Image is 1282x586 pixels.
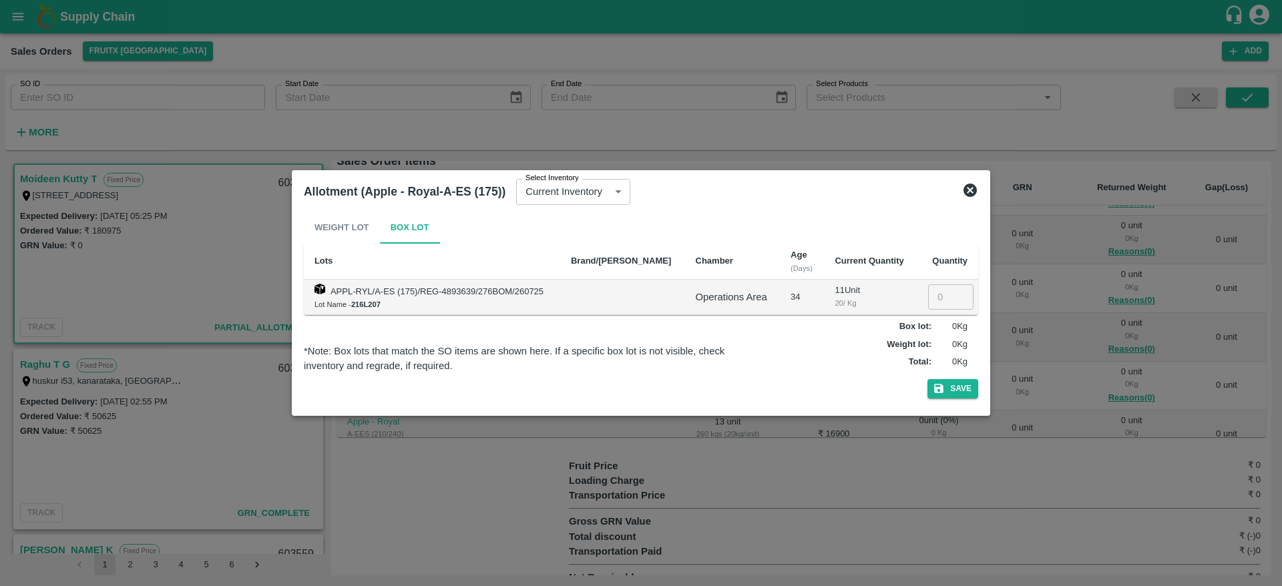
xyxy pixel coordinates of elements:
[696,256,733,266] b: Chamber
[380,212,440,244] button: Box Lot
[304,185,505,198] b: Allotment (Apple - Royal-A-ES (175))
[780,280,824,315] td: 34
[934,356,968,368] p: 0 Kg
[899,320,931,333] label: Box lot :
[824,280,917,315] td: 11 Unit
[791,250,807,260] b: Age
[314,298,550,310] div: Lot Name -
[928,284,974,310] input: 0
[314,284,325,294] img: box
[525,173,579,184] label: Select Inventory
[887,338,931,351] label: Weight lot :
[304,280,560,315] td: APPL-RYL/A-ES (175)/REG-4893639/276BOM/260725
[696,290,770,304] div: Operations Area
[934,338,968,351] p: 0 Kg
[525,184,602,199] p: Current Inventory
[835,297,906,309] div: 20 / Kg
[314,256,333,266] b: Lots
[351,300,381,308] b: 216L207
[932,256,968,266] b: Quantity
[791,262,813,274] div: (Days)
[835,256,903,266] b: Current Quantity
[909,356,931,368] label: Total :
[934,320,968,333] p: 0 Kg
[304,344,753,374] div: *Note: Box lots that match the SO items are shown here. If a specific box lot is not visible, che...
[571,256,671,266] b: Brand/[PERSON_NAME]
[927,379,978,398] button: Save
